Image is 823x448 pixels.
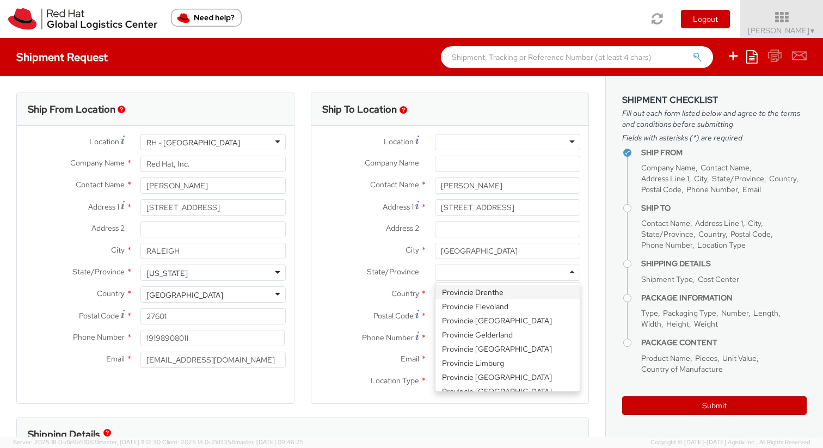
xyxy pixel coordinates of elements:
span: master, [DATE] 11:12:30 [99,438,161,446]
button: Logout [681,10,730,28]
h3: Shipment Checklist [622,95,807,105]
img: rh-logistics-00dfa346123c4ec078e1.svg [8,8,157,30]
h4: Shipment Request [16,51,108,63]
span: Width [641,319,661,329]
div: Provincie [GEOGRAPHIC_DATA] [435,342,580,356]
span: Country of Manufacture [641,364,723,374]
div: Provincie [GEOGRAPHIC_DATA] [435,314,580,328]
span: Contact Name [641,218,690,228]
span: Address Line 1 [641,174,689,183]
span: Location [89,137,119,146]
span: City [111,245,125,255]
button: Submit [622,396,807,415]
div: Provincie Flevoland [435,299,580,314]
span: Postal Code [373,311,414,321]
div: Provincie Gelderland [435,328,580,342]
span: Client: 2025.18.0-71d3358 [162,438,304,446]
h4: Ship To [641,204,807,212]
span: Copyright © [DATE]-[DATE] Agistix Inc., All Rights Reserved [650,438,810,447]
h4: Package Information [641,294,807,302]
span: Contact Name [701,163,750,173]
span: Location Type [371,376,419,385]
span: master, [DATE] 09:46:25 [235,438,304,446]
h3: Ship To Location [322,104,397,115]
span: Country [391,289,419,298]
span: ▼ [809,27,816,35]
span: Address Line 1 [695,218,743,228]
div: Provincie [GEOGRAPHIC_DATA] [435,370,580,384]
input: Shipment, Tracking or Reference Number (at least 4 chars) [441,46,713,68]
span: City [748,218,761,228]
span: Phone Number [641,240,692,250]
button: Need help? [171,9,242,27]
span: Number [721,308,748,318]
span: Email [106,354,125,364]
span: Location [384,137,414,146]
span: Contact Name [370,180,419,189]
span: Shipment Type [641,274,693,284]
span: Company Name [641,163,696,173]
span: Height [666,319,689,329]
span: Postal Code [641,185,681,194]
h3: Ship From Location [28,104,115,115]
span: Address 2 [386,223,419,233]
span: Country [97,289,125,298]
span: Address 1 [88,202,119,212]
span: Length [753,308,778,318]
h4: Shipping Details [641,260,807,268]
span: Email [401,354,419,364]
span: State/Province [712,174,764,183]
span: Type [641,308,658,318]
span: Postal Code [730,229,771,239]
span: Fields with asterisks (*) are required [622,132,807,143]
span: Company Name [365,158,419,168]
span: Location Type [697,240,746,250]
span: City [406,245,419,255]
span: Fill out each form listed below and agree to the terms and conditions before submitting [622,108,807,130]
span: State/Province [367,267,419,277]
span: Product Name [641,353,690,363]
span: Phone Number [73,332,125,342]
span: Phone Number [686,185,738,194]
span: State/Province [72,267,125,277]
div: RH - [GEOGRAPHIC_DATA] [146,137,240,148]
h4: Ship From [641,149,807,157]
span: Address 2 [91,223,125,233]
span: Contact Name [76,180,125,189]
span: [PERSON_NAME] [748,26,816,35]
span: Packaging Type [663,308,716,318]
span: City [694,174,707,183]
div: [US_STATE] [146,268,188,279]
span: Company Name [70,158,125,168]
div: Provincie Drenthe [435,285,580,299]
h4: Package Content [641,339,807,347]
span: Country [698,229,726,239]
span: State/Province [641,229,693,239]
span: Email [742,185,761,194]
span: Unit Value [722,353,757,363]
span: Cost Center [698,274,739,284]
span: Postal Code [79,311,119,321]
div: Provincie Limburg [435,356,580,370]
span: Address 1 [383,202,414,212]
div: Provincie [GEOGRAPHIC_DATA] [435,384,580,398]
div: [GEOGRAPHIC_DATA] [146,290,223,300]
span: Pieces [695,353,717,363]
span: Phone Number [362,333,414,342]
span: Country [769,174,796,183]
span: Weight [694,319,718,329]
h3: Shipping Details [28,429,100,440]
span: Server: 2025.18.0-d1e9a510831 [13,438,161,446]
